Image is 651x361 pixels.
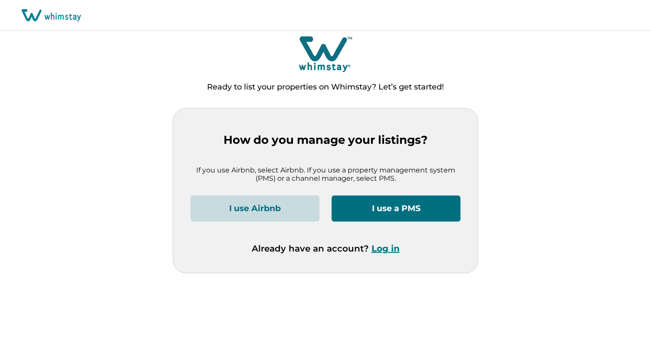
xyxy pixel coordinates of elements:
p: If you use Airbnb, select Airbnb. If you use a property management system (PMS) or a channel mana... [191,166,460,183]
button: I use Airbnb [191,195,319,222]
p: How do you manage your listings? [191,133,460,147]
button: Log in [372,243,400,254]
button: I use a PMS [332,195,460,222]
p: Already have an account? [252,243,400,254]
p: Ready to list your properties on Whimstay? Let’s get started! [207,83,444,92]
